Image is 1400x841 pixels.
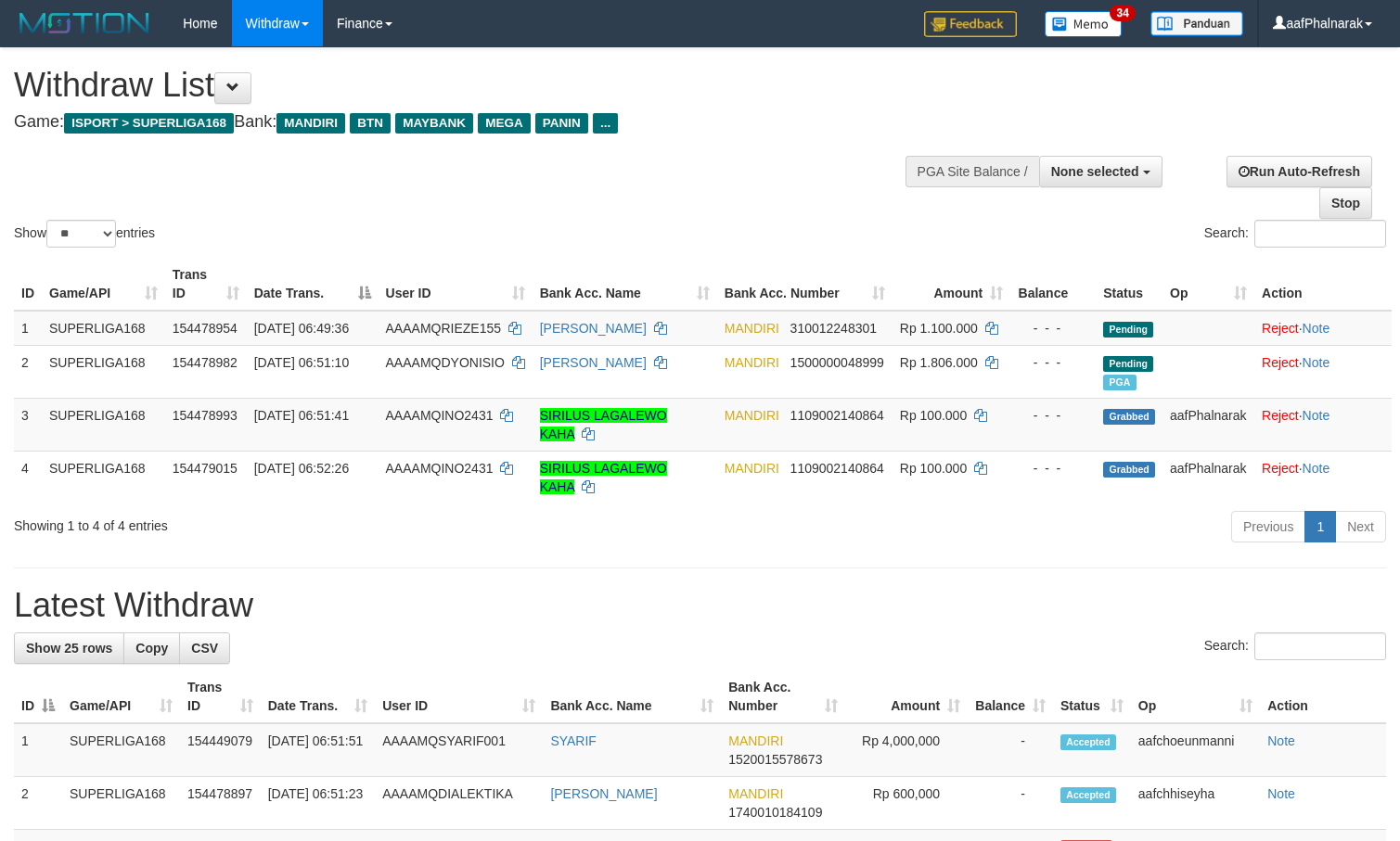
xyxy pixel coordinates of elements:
[968,670,1053,723] th: Balance: activate to sort column ascending
[1267,786,1295,801] a: Note
[26,641,112,656] span: Show 25 rows
[540,355,647,370] a: [PERSON_NAME]
[254,321,349,336] span: [DATE] 06:49:36
[906,156,1039,187] div: PGA Site Balance /
[254,461,349,476] span: [DATE] 06:52:26
[1319,187,1372,219] a: Stop
[14,509,570,535] div: Showing 1 to 4 of 4 entries
[900,408,967,423] span: Rp 100.000
[1303,355,1330,370] a: Note
[725,355,779,370] span: MANDIRI
[1254,345,1392,398] td: ·
[180,777,261,830] td: 154478897
[1103,375,1136,390] span: Marked by aafnonsreyleab
[1018,353,1088,372] div: - - -
[247,258,379,311] th: Date Trans.: activate to sort column descending
[1060,734,1116,750] span: Accepted
[1262,461,1299,476] a: Reject
[14,9,155,37] img: MOTION_logo.png
[550,733,597,748] a: SYARIF
[375,723,543,777] td: AAAAMQSYARIF001
[1262,321,1299,336] a: Reject
[900,321,978,336] span: Rp 1.100.000
[42,398,165,451] td: SUPERLIGA168
[123,632,180,664] a: Copy
[1204,632,1386,660] label: Search:
[261,777,375,830] td: [DATE] 06:51:23
[42,258,165,311] th: Game/API: activate to sort column ascending
[1162,258,1254,311] th: Op: activate to sort column ascending
[1103,322,1153,338] span: Pending
[14,311,42,346] td: 1
[14,398,42,451] td: 3
[1096,258,1162,311] th: Status
[845,670,968,723] th: Amount: activate to sort column ascending
[14,113,915,132] h4: Game: Bank:
[1131,777,1260,830] td: aafchhiseyha
[191,641,218,656] span: CSV
[1267,733,1295,748] a: Note
[725,461,779,476] span: MANDIRI
[1018,319,1088,338] div: - - -
[1335,511,1386,542] a: Next
[1162,398,1254,451] td: aafPhalnarak
[42,451,165,503] td: SUPERLIGA168
[478,113,531,134] span: MEGA
[968,723,1053,777] td: -
[725,321,779,336] span: MANDIRI
[1010,258,1096,311] th: Balance
[165,258,247,311] th: Trans ID: activate to sort column ascending
[533,258,717,311] th: Bank Acc. Name: activate to sort column ascending
[1162,451,1254,503] td: aafPhalnarak
[14,67,915,104] h1: Withdraw List
[375,670,543,723] th: User ID: activate to sort column ascending
[1254,220,1386,248] input: Search:
[1260,670,1386,723] th: Action
[1131,670,1260,723] th: Op: activate to sort column ascending
[535,113,588,134] span: PANIN
[14,723,62,777] td: 1
[728,752,822,767] span: Copy 1520015578673 to clipboard
[14,777,62,830] td: 2
[14,670,62,723] th: ID: activate to sort column descending
[62,723,180,777] td: SUPERLIGA168
[386,321,502,336] span: AAAAMQRIEZE155
[62,670,180,723] th: Game/API: activate to sort column ascending
[924,11,1017,37] img: Feedback.jpg
[1303,461,1330,476] a: Note
[1018,406,1088,425] div: - - -
[1254,258,1392,311] th: Action
[893,258,1010,311] th: Amount: activate to sort column ascending
[1103,462,1155,478] span: Grabbed
[540,461,667,494] a: SIRILUS LAGALEWO KAHA
[173,461,238,476] span: 154479015
[900,355,978,370] span: Rp 1.806.000
[254,355,349,370] span: [DATE] 06:51:10
[375,777,543,830] td: AAAAMQDIALEKTIKA
[728,786,783,801] span: MANDIRI
[1051,164,1139,179] span: None selected
[790,355,884,370] span: Copy 1500000048999 to clipboard
[1304,511,1336,542] a: 1
[64,113,234,134] span: ISPORT > SUPERLIGA168
[180,723,261,777] td: 154449079
[14,587,1386,624] h1: Latest Withdraw
[1231,511,1305,542] a: Previous
[728,805,822,820] span: Copy 1740010184109 to clipboard
[1103,409,1155,425] span: Grabbed
[540,321,647,336] a: [PERSON_NAME]
[14,451,42,503] td: 4
[42,345,165,398] td: SUPERLIGA168
[42,311,165,346] td: SUPERLIGA168
[46,220,116,248] select: Showentries
[14,258,42,311] th: ID
[386,408,494,423] span: AAAAMQINO2431
[1045,11,1123,37] img: Button%20Memo.svg
[261,723,375,777] td: [DATE] 06:51:51
[1204,220,1386,248] label: Search:
[721,670,845,723] th: Bank Acc. Number: activate to sort column ascending
[14,345,42,398] td: 2
[1262,355,1299,370] a: Reject
[543,670,721,723] th: Bank Acc. Name: activate to sort column ascending
[1254,451,1392,503] td: ·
